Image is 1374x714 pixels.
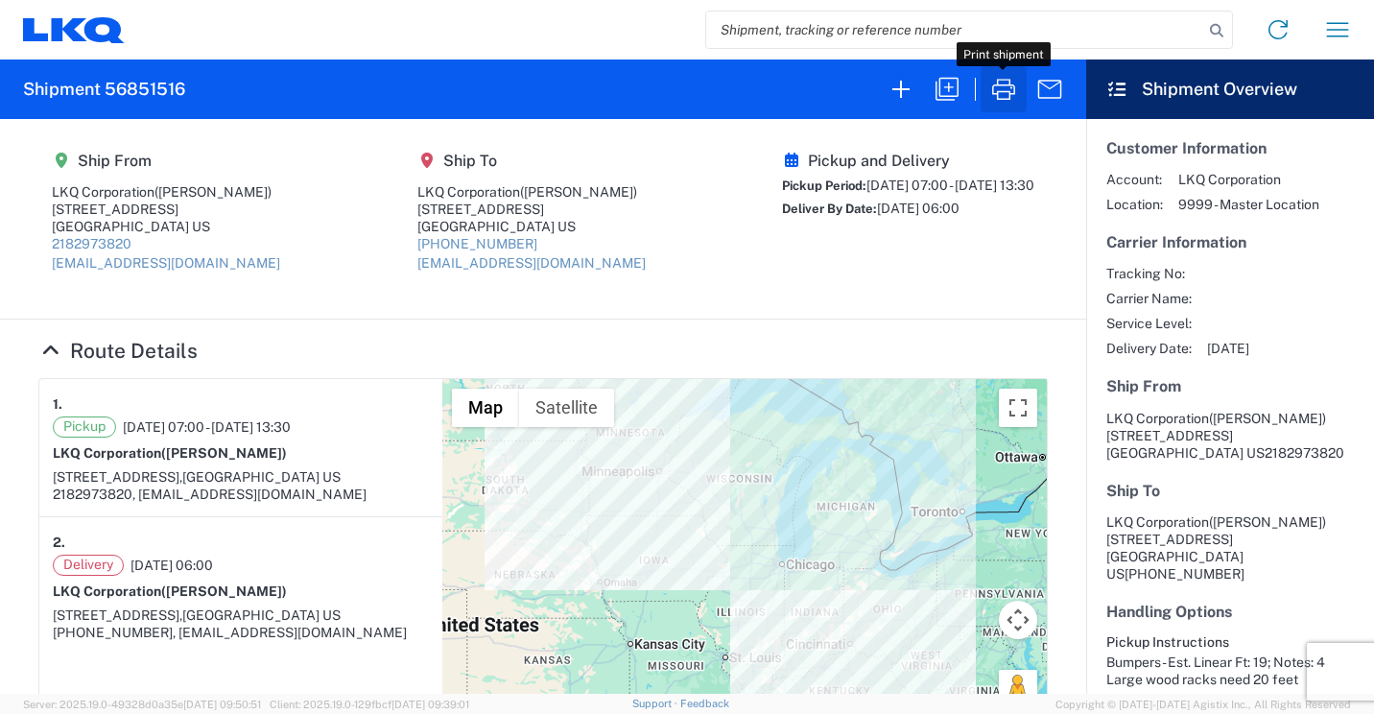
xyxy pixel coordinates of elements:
[123,418,291,436] span: [DATE] 07:00 - [DATE] 13:30
[53,607,182,623] span: [STREET_ADDRESS],
[1106,139,1354,157] h5: Customer Information
[782,178,866,193] span: Pickup Period:
[1209,514,1326,530] span: ([PERSON_NAME])
[782,202,877,216] span: Deliver By Date:
[417,201,646,218] div: [STREET_ADDRESS]
[452,389,519,427] button: Show street map
[1106,514,1326,547] span: LKQ Corporation [STREET_ADDRESS]
[53,555,124,576] span: Delivery
[1106,377,1354,395] h5: Ship From
[53,393,62,416] strong: 1.
[183,699,261,710] span: [DATE] 09:50:51
[1178,196,1319,213] span: 9999 - Master Location
[680,698,729,709] a: Feedback
[782,152,1034,170] h5: Pickup and Delivery
[1086,59,1374,119] header: Shipment Overview
[999,601,1037,639] button: Map camera controls
[270,699,469,710] span: Client: 2025.19.0-129fbcf
[1106,265,1192,282] span: Tracking No:
[52,255,280,271] a: [EMAIL_ADDRESS][DOMAIN_NAME]
[23,699,261,710] span: Server: 2025.19.0-49328d0a35e
[1106,171,1163,188] span: Account:
[1207,340,1249,357] span: [DATE]
[417,218,646,235] div: [GEOGRAPHIC_DATA] US
[417,255,646,271] a: [EMAIL_ADDRESS][DOMAIN_NAME]
[182,469,341,485] span: [GEOGRAPHIC_DATA] US
[877,201,959,216] span: [DATE] 06:00
[53,486,429,503] div: 2182973820, [EMAIL_ADDRESS][DOMAIN_NAME]
[53,416,116,438] span: Pickup
[182,607,341,623] span: [GEOGRAPHIC_DATA] US
[1178,171,1319,188] span: LKQ Corporation
[1106,654,1354,688] div: Bumpers - Est. Linear Ft: 19; Notes: 4 Large wood racks need 20 feet
[520,184,637,200] span: ([PERSON_NAME])
[1265,445,1344,461] span: 2182973820
[1209,411,1326,426] span: ([PERSON_NAME])
[161,583,287,599] span: ([PERSON_NAME])
[999,670,1037,708] button: Drag Pegman onto the map to open Street View
[52,236,131,251] a: 2182973820
[53,624,429,641] div: [PHONE_NUMBER], [EMAIL_ADDRESS][DOMAIN_NAME]
[1106,603,1354,621] h5: Handling Options
[53,445,287,461] strong: LKQ Corporation
[1106,634,1354,651] h6: Pickup Instructions
[1106,315,1192,332] span: Service Level:
[161,445,287,461] span: ([PERSON_NAME])
[1055,696,1351,713] span: Copyright © [DATE]-[DATE] Agistix Inc., All Rights Reserved
[706,12,1203,48] input: Shipment, tracking or reference number
[52,183,280,201] div: LKQ Corporation
[1106,340,1192,357] span: Delivery Date:
[130,557,213,574] span: [DATE] 06:00
[53,469,182,485] span: [STREET_ADDRESS],
[417,236,537,251] a: [PHONE_NUMBER]
[1106,410,1354,462] address: [GEOGRAPHIC_DATA] US
[632,698,680,709] a: Support
[1106,233,1354,251] h5: Carrier Information
[52,201,280,218] div: [STREET_ADDRESS]
[1106,290,1192,307] span: Carrier Name:
[1106,196,1163,213] span: Location:
[52,218,280,235] div: [GEOGRAPHIC_DATA] US
[52,152,280,170] h5: Ship From
[391,699,469,710] span: [DATE] 09:39:01
[417,152,646,170] h5: Ship To
[1125,566,1244,582] span: [PHONE_NUMBER]
[999,389,1037,427] button: Toggle fullscreen view
[53,531,65,555] strong: 2.
[154,184,272,200] span: ([PERSON_NAME])
[519,389,614,427] button: Show satellite imagery
[38,339,198,363] a: Hide Details
[1106,428,1233,443] span: [STREET_ADDRESS]
[417,183,646,201] div: LKQ Corporation
[23,78,185,101] h2: Shipment 56851516
[53,583,287,599] strong: LKQ Corporation
[1106,411,1209,426] span: LKQ Corporation
[1106,513,1354,583] address: [GEOGRAPHIC_DATA] US
[1106,482,1354,500] h5: Ship To
[866,178,1034,193] span: [DATE] 07:00 - [DATE] 13:30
